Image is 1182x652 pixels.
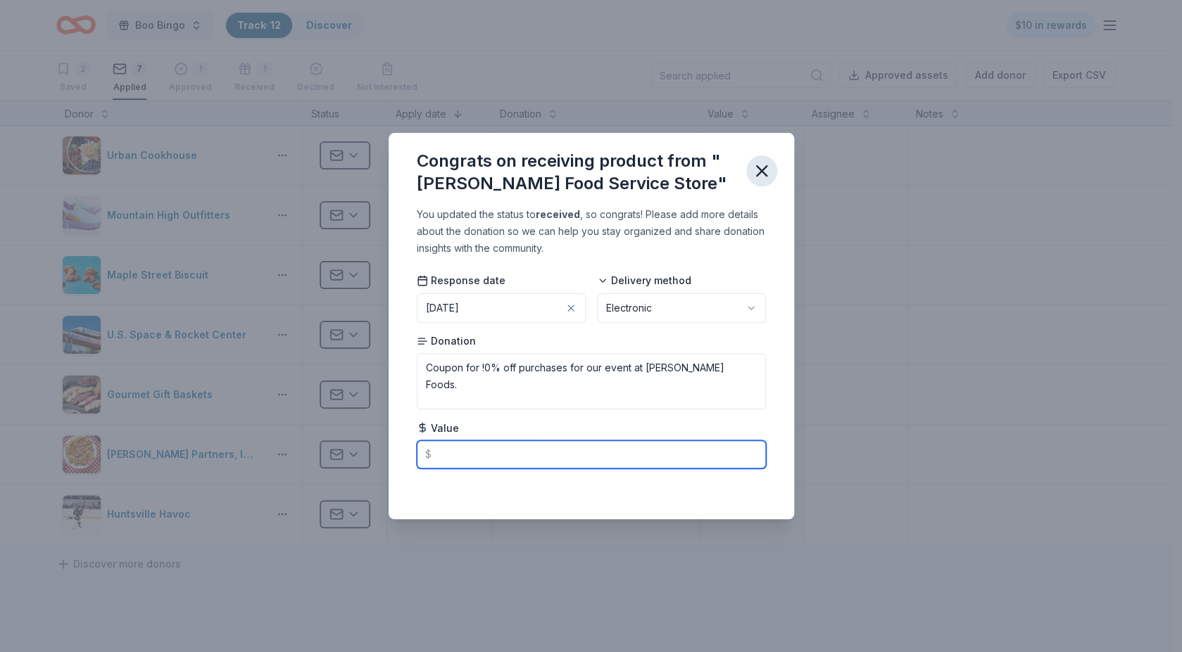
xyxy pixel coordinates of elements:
[426,300,459,317] div: [DATE]
[417,421,459,435] span: Value
[417,293,586,323] button: [DATE]
[417,334,476,348] span: Donation
[597,274,691,288] span: Delivery method
[417,150,735,195] div: Congrats on receiving product from "[PERSON_NAME] Food Service Store"
[417,274,505,288] span: Response date
[417,353,766,409] textarea: Coupon for !0% off purchases for our event at [PERSON_NAME] Foods.
[536,208,580,220] b: received
[417,206,766,257] div: You updated the status to , so congrats! Please add more details about the donation so we can hel...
